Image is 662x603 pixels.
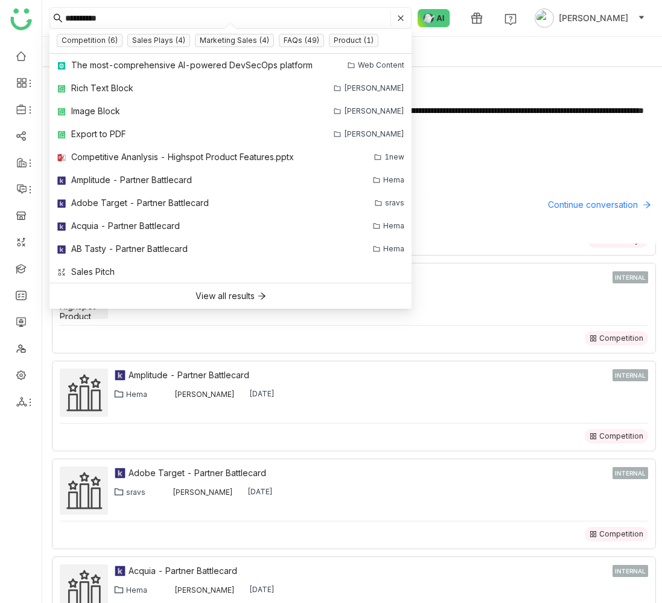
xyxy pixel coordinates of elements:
a: Acquia - Partner Battlecard [129,564,610,578]
div: sravs [126,488,145,497]
img: 684a9b3fde261c4b36a3d19f [160,487,170,497]
img: klue.svg [114,369,126,381]
div: INTERNAL [613,565,648,577]
div: Adobe Target - Partner Battlecard [71,196,209,210]
div: INTERNAL [613,369,648,381]
a: Export to PDF[PERSON_NAME] [49,123,412,146]
div: Sales Pitch [71,265,115,279]
a: Image Block[PERSON_NAME] [49,100,412,123]
span: Continue conversation [548,198,638,211]
img: avatar [535,8,554,28]
div: Hema [383,243,404,255]
div: [DATE] [247,487,273,497]
div: [PERSON_NAME] [173,488,233,497]
a: Acquia - Partner BattlecardHema [49,214,412,237]
div: AB Tasty - Partner Battlecard [71,242,188,256]
div: Competitive Ananlysis - Highspot Product Features.pptx [71,150,294,164]
img: ask-buddy-normal.svg [418,9,450,27]
div: Rich Text Block [71,82,133,95]
button: Continue conversation [543,198,656,212]
div: Amplitude - Partner Battlecard [71,173,192,187]
img: klue.svg [114,467,126,479]
img: klue.svg [57,176,66,185]
img: paper.svg [57,84,66,94]
img: 684a9c5cde261c4b36a3dc19 [162,585,171,595]
img: paper.svg [57,107,66,117]
nz-tag: Sales Plays (4) [127,34,190,47]
img: pptx.svg [57,153,66,163]
div: Hema [383,174,404,186]
div: Competition [599,334,643,343]
button: [PERSON_NAME] [532,8,648,28]
a: AB Tasty - Partner BattlecardHema [49,237,412,260]
div: Image Block [71,105,120,118]
a: Competitive Ananlysis - Highspot Product Features.pptx1new [49,146,412,169]
div: [PERSON_NAME] [344,105,404,117]
div: 1new [384,151,404,163]
div: Hema [383,220,404,232]
img: klue.svg [57,199,66,208]
img: article.svg [57,61,66,71]
img: klue.svg [114,565,126,577]
img: 684a9c5cde261c4b36a3dc19 [162,389,171,399]
img: Adobe Target - Partner Battlecard [60,466,108,515]
span: [PERSON_NAME] [559,11,628,25]
nz-tag: FAQs (49) [279,34,324,47]
a: Amplitude - Partner Battlecard [129,369,610,382]
img: help.svg [504,13,517,25]
a: Adobe Target - Partner Battlecardsravs [49,192,412,214]
nz-tag: Marketing Sales (4) [195,34,274,47]
div: Export to PDF [71,127,126,141]
img: logo [10,8,32,30]
div: Competition [599,431,643,441]
a: Rich Text Block[PERSON_NAME] [49,77,412,100]
div: [PERSON_NAME] [344,128,404,140]
div: Competition [599,529,643,539]
img: klue.svg [57,245,66,254]
nz-tag: Competition (6) [57,34,123,47]
img: sales_plays.svg [57,268,66,277]
div: [PERSON_NAME] [344,82,404,94]
div: Hema [126,585,147,595]
div: View all results [196,289,255,303]
div: [DATE] [249,389,275,399]
img: Amplitude - Partner Battlecard [60,369,108,417]
div: INTERNAL [613,271,648,283]
nz-tag: Product (1) [329,34,378,47]
div: Acquia - Partner Battlecard [71,219,180,233]
div: [PERSON_NAME] [174,390,235,399]
a: Amplitude - Partner BattlecardHema [49,169,412,192]
img: klue.svg [57,222,66,231]
div: sravs [385,197,404,209]
div: INTERNAL [613,467,648,479]
a: Sales Pitch [49,260,412,283]
div: [PERSON_NAME] [174,585,235,595]
div: [DATE] [249,585,275,595]
div: The most-comprehensive AI-powered DevSecOps platform [71,59,313,72]
div: Web Content [358,59,404,71]
div: Hema [126,390,147,399]
a: Adobe Target - Partner Battlecard [129,466,610,480]
a: The most-comprehensive AI-powered DevSecOps platformWeb Content [49,54,412,77]
img: paper.svg [57,130,66,140]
